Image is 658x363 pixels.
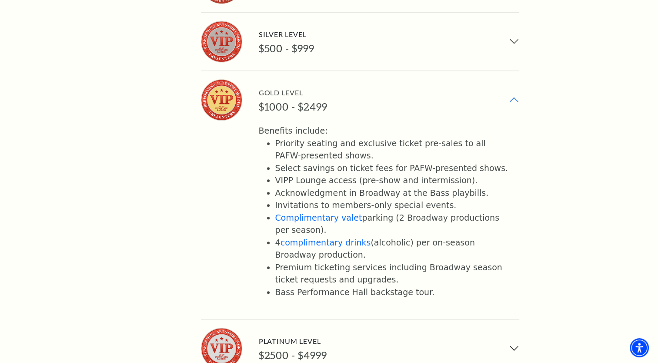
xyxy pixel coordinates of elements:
[275,174,509,187] li: VIPP Lounge access (pre-show and intermission).
[275,199,509,212] li: Invitations to members-only special events.
[259,28,314,40] div: Silver Level
[275,236,509,261] li: 4 (alcoholic) per on-season Broadway production.
[259,101,327,113] div: $1000 - $2499
[201,13,519,71] button: Silver Level Silver Level $500 - $999
[259,124,509,298] div: Benefits include:
[275,213,362,222] a: Complimentary valet
[259,349,327,362] div: $2500 - $4999
[201,71,519,129] button: Gold Level Gold Level $1000 - $2499
[259,87,327,98] div: Gold Level
[275,187,509,199] li: Acknowledgment in Broadway at the Bass playbills.
[201,21,242,62] img: Silver Level
[201,79,242,121] img: Gold Level
[275,261,509,286] li: Premium ticketing services including Broadway season ticket requests and upgrades.
[275,286,509,299] li: Bass Performance Hall backstage tour.
[275,212,509,236] li: parking (2 Broadway productions per season).
[259,42,314,55] div: $500 - $999
[259,335,327,347] div: Platinum Level
[275,137,509,162] li: Priority seating and exclusive ticket pre-sales to all PAFW-presented shows.
[275,162,509,175] li: Select savings on ticket fees for PAFW-presented shows.
[630,338,649,357] div: Accessibility Menu
[281,238,371,247] a: complimentary drinks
